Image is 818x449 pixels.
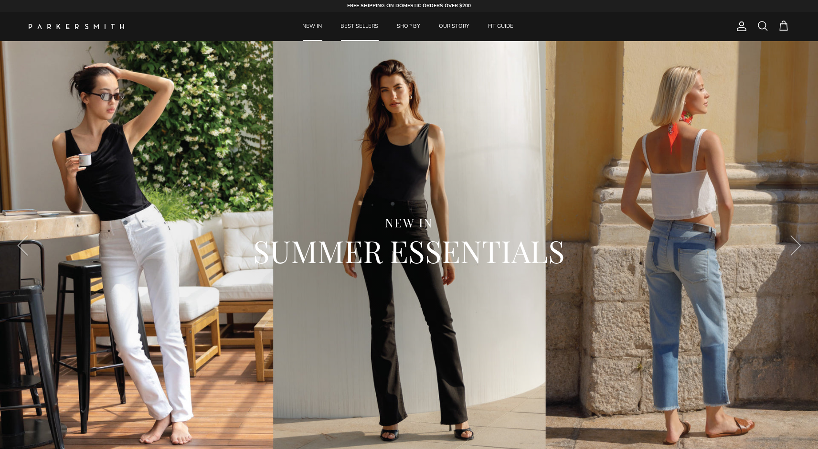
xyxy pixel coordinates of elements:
[294,12,330,41] a: NEW IN
[388,12,429,41] a: SHOP BY
[732,21,747,32] a: Account
[29,24,124,29] img: Parker Smith
[430,12,478,41] a: OUR STORY
[53,215,765,231] div: NEW IN
[180,231,638,270] h2: SUMMER ESSENTIALS
[332,12,387,41] a: BEST SELLERS
[347,2,471,9] strong: FREE SHIPPING ON DOMESTIC ORDERS OVER $200
[142,12,674,41] div: Primary
[479,12,522,41] a: FIT GUIDE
